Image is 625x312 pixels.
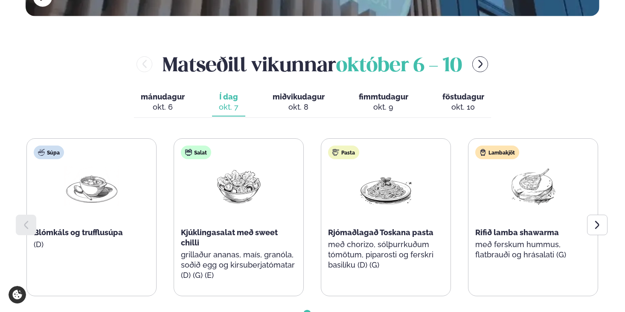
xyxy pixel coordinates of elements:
[475,239,591,260] p: með ferskum hummus, flatbrauði og hrásalati (G)
[273,92,325,101] span: miðvikudagur
[181,228,278,247] span: Kjúklingasalat með sweet chilli
[141,92,185,101] span: mánudagur
[442,102,484,112] div: okt. 10
[475,146,519,159] div: Lambakjöt
[332,149,339,156] img: pasta.svg
[134,88,192,117] button: mánudagur okt. 6
[336,57,462,76] span: október 6 - 10
[64,166,119,206] img: Soup.png
[328,239,444,270] p: með chorizo, sólþurrkuðum tómötum, piparosti og ferskri basilíku (D) (G)
[506,166,561,206] img: Lamb-Meat.png
[472,56,488,72] button: menu-btn-right
[273,102,325,112] div: okt. 8
[212,166,266,206] img: Salad.png
[38,149,45,156] img: soup.svg
[328,146,359,159] div: Pasta
[266,88,331,117] button: miðvikudagur okt. 8
[181,250,297,280] p: grillaður ananas, maís, granóla, soðið egg og kirsuberjatómatar (D) (G) (E)
[359,166,413,206] img: Spagetti.png
[34,228,123,237] span: Blómkáls og trufflusúpa
[359,92,408,101] span: fimmtudagur
[328,228,433,237] span: Rjómaðlagað Toskana pasta
[359,102,408,112] div: okt. 9
[163,50,462,78] h2: Matseðill vikunnar
[34,146,64,159] div: Súpa
[141,102,185,112] div: okt. 6
[442,92,484,101] span: föstudagur
[219,102,238,112] div: okt. 7
[185,149,192,156] img: salad.svg
[34,239,149,250] p: (D)
[212,88,245,117] button: Í dag okt. 7
[436,88,491,117] button: föstudagur okt. 10
[137,56,152,72] button: menu-btn-left
[219,92,238,102] span: Í dag
[480,149,486,156] img: Lamb.svg
[352,88,415,117] button: fimmtudagur okt. 9
[9,286,26,303] a: Cookie settings
[181,146,211,159] div: Salat
[475,228,559,237] span: Rifið lamba shawarma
